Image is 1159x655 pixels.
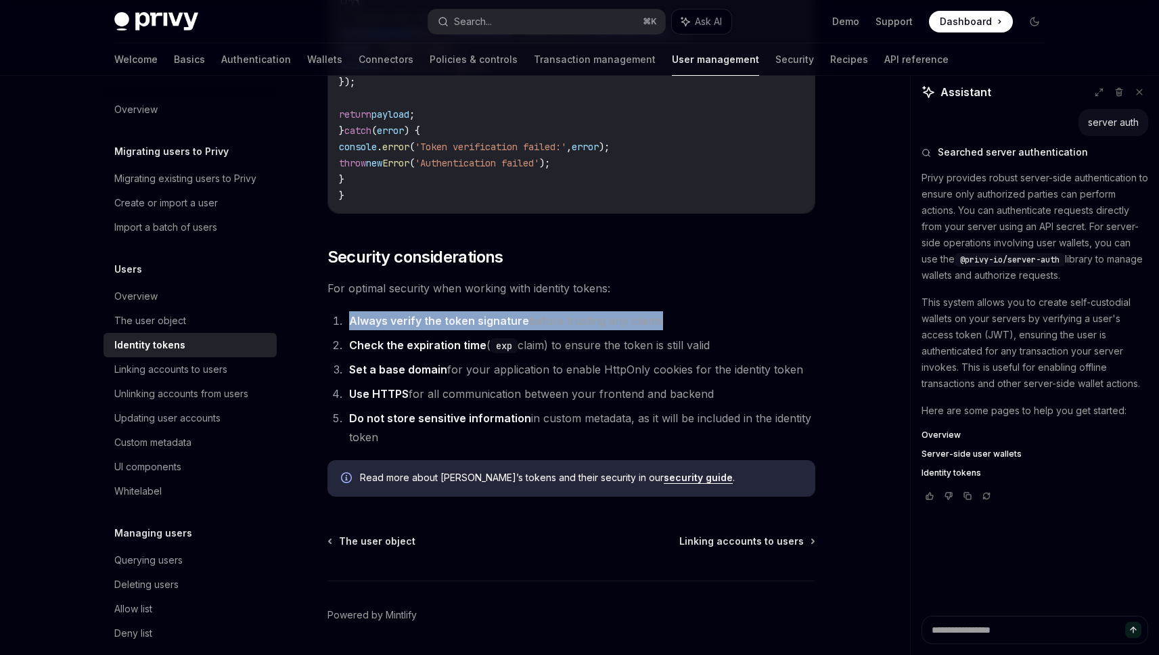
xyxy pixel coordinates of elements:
[104,166,277,191] a: Migrating existing users to Privy
[329,535,415,548] a: The user object
[775,43,814,76] a: Security
[534,43,656,76] a: Transaction management
[345,409,815,447] li: in custom metadata, as it will be included in the identity token
[307,43,342,76] a: Wallets
[377,141,382,153] span: .
[114,410,221,426] div: Updating user accounts
[349,387,409,401] strong: Use HTTPS
[349,314,529,327] strong: Always verify the token signature
[114,288,158,304] div: Overview
[114,143,229,160] h5: Migrating users to Privy
[344,125,371,137] span: catch
[922,449,1022,459] span: Server-side user wallets
[104,430,277,455] a: Custom metadata
[339,125,344,137] span: }
[104,479,277,503] a: Whitelabel
[114,525,192,541] h5: Managing users
[371,125,377,137] span: (
[114,361,227,378] div: Linking accounts to users
[114,386,248,402] div: Unlinking accounts from users
[922,449,1148,459] a: Server-side user wallets
[104,191,277,215] a: Create or import a user
[1088,116,1139,129] div: server auth
[349,411,531,425] strong: Do not store sensitive information
[922,430,1148,441] a: Overview
[104,309,277,333] a: The user object
[114,601,152,617] div: Allow list
[114,625,152,641] div: Deny list
[960,254,1060,265] span: @privy-io/server-auth
[339,189,344,202] span: }
[104,284,277,309] a: Overview
[339,535,415,548] span: The user object
[104,357,277,382] a: Linking accounts to users
[114,261,142,277] h5: Users
[339,108,371,120] span: return
[114,219,217,235] div: Import a batch of users
[114,195,218,211] div: Create or import a user
[643,16,657,27] span: ⌘ K
[339,157,366,169] span: throw
[1125,622,1141,638] button: Send message
[104,455,277,479] a: UI components
[830,43,868,76] a: Recipes
[922,294,1148,392] p: This system allows you to create self-custodial wallets on your servers by verifying a user's acc...
[940,15,992,28] span: Dashboard
[371,108,409,120] span: payload
[664,472,733,484] a: security guide
[114,171,256,187] div: Migrating existing users to Privy
[114,434,191,451] div: Custom metadata
[922,468,981,478] span: Identity tokens
[876,15,913,28] a: Support
[339,76,355,88] span: });
[114,101,158,118] div: Overview
[327,608,417,622] a: Powered by Mintlify
[428,9,665,34] button: Search...⌘K
[104,215,277,240] a: Import a batch of users
[929,11,1013,32] a: Dashboard
[672,9,731,34] button: Ask AI
[415,141,566,153] span: 'Token verification failed:'
[1024,11,1045,32] button: Toggle dark mode
[938,145,1088,159] span: Searched server authentication
[430,43,518,76] a: Policies & controls
[382,141,409,153] span: error
[104,97,277,122] a: Overview
[679,535,804,548] span: Linking accounts to users
[404,125,420,137] span: ) {
[922,468,1148,478] a: Identity tokens
[345,384,815,403] li: for all communication between your frontend and backend
[572,141,599,153] span: error
[327,279,815,298] span: For optimal security when working with identity tokens:
[327,246,503,268] span: Security considerations
[104,382,277,406] a: Unlinking accounts from users
[409,157,415,169] span: (
[345,311,815,330] li: before trusting any claims
[104,548,277,572] a: Querying users
[104,621,277,646] a: Deny list
[539,157,550,169] span: );
[360,471,802,486] div: Read more about [PERSON_NAME]’s tokens and their security in our .
[359,43,413,76] a: Connectors
[114,552,183,568] div: Querying users
[922,403,1148,419] p: Here are some pages to help you get started:
[339,141,377,153] span: console
[104,572,277,597] a: Deleting users
[377,125,404,137] span: error
[566,141,572,153] span: ,
[114,43,158,76] a: Welcome
[104,406,277,430] a: Updating user accounts
[174,43,205,76] a: Basics
[341,472,355,486] svg: Info
[922,430,961,441] span: Overview
[114,483,162,499] div: Whitelabel
[339,173,344,185] span: }
[491,338,518,353] code: exp
[599,141,610,153] span: );
[349,338,486,352] strong: Check the expiration time
[382,157,409,169] span: Error
[415,157,539,169] span: 'Authentication failed'
[922,145,1148,159] button: Searched server authentication
[884,43,949,76] a: API reference
[940,84,991,100] span: Assistant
